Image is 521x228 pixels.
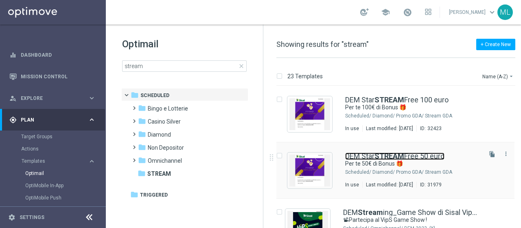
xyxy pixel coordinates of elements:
[372,113,480,119] div: Scheduled/Diamond/Promo GDA/Stream GDA
[416,182,442,188] div: ID:
[138,143,146,151] i: folder
[497,4,513,20] div: ML
[9,52,96,58] button: equalizer Dashboard
[482,71,515,81] button: Name (A-Z)arrow_drop_down
[9,95,96,102] button: person_search Explore keyboard_arrow_right
[345,104,462,111] a: Per te 100€ di Bonus 🎁
[147,170,171,177] b: STREAM
[476,39,515,50] button: + Create New
[289,98,330,130] img: 32423.jpeg
[287,73,323,80] p: 23 Templates
[122,38,247,51] h1: Optimail
[9,95,88,102] div: Explore
[345,104,480,111] div: Per te 100€ di Bonus 🎁
[503,151,509,157] i: more_vert
[25,195,85,201] a: OptiMobile Push
[345,153,444,160] a: DEM StarSTREAMFree 50 euro
[9,117,96,123] button: gps_fixed Plan keyboard_arrow_right
[88,116,96,124] i: keyboard_arrow_right
[363,182,416,188] div: Last modified: [DATE]
[9,44,96,66] div: Dashboard
[381,8,390,17] span: school
[148,131,171,138] span: Diamond
[21,143,105,155] div: Actions
[22,159,88,164] div: Templates
[345,169,371,175] div: Scheduled/
[345,96,449,104] a: DEM StarSTREAMFree 100 euro
[345,160,462,168] a: Per te 50€ di Bonus 🎁
[21,44,96,66] a: Dashboard
[88,157,96,165] i: keyboard_arrow_right
[131,91,139,99] i: folder
[345,182,359,188] div: In use
[508,73,514,80] i: arrow_drop_down
[25,179,105,192] div: OptiMobile In-App
[345,160,480,168] div: Per te 50€ di Bonus 🎁
[25,204,105,216] div: Optipush
[138,169,146,177] i: folder
[448,6,497,18] a: [PERSON_NAME]keyboard_arrow_down
[25,167,105,179] div: Optimail
[21,131,105,143] div: Target Groups
[502,149,510,159] button: more_vert
[9,73,96,80] button: Mission Control
[138,156,146,164] i: folder
[372,169,480,175] div: Scheduled/Diamond/Promo GDA/Stream GDA
[416,125,442,132] div: ID:
[363,125,416,132] div: Last modified: [DATE]
[138,104,146,112] i: folder
[343,216,480,224] div: 📽Partecipa al VipS Game Show !
[9,116,88,124] div: Plan
[374,95,404,104] b: STREAM
[488,8,497,17] span: keyboard_arrow_down
[9,95,17,102] i: person_search
[122,60,247,72] input: Search Template
[345,113,371,119] div: Scheduled/
[487,149,497,159] button: file_copy
[140,92,169,99] span: Scheduled
[427,125,442,132] div: 32423
[358,208,383,217] b: Stream
[25,182,85,189] a: OptiMobile In-App
[138,130,146,138] i: folder
[148,118,181,125] span: Casino Silver
[343,209,480,216] a: DEMStreaming_Game Show di Sisal VipS [DATE]
[238,63,245,69] span: close
[25,170,85,177] a: Optimail
[148,144,184,151] span: Non Depositor
[22,159,80,164] span: Templates
[9,51,17,59] i: equalizer
[276,40,369,49] span: Showing results for "stream"
[20,215,44,220] a: Settings
[130,190,138,199] i: folder
[140,191,168,199] span: Triggered
[427,182,442,188] div: 31979
[21,117,88,122] span: Plan
[8,214,15,221] i: settings
[21,133,85,140] a: Target Groups
[9,116,17,124] i: gps_fixed
[489,151,495,157] i: file_copy
[374,152,404,160] b: STREAM
[21,96,88,101] span: Explore
[88,94,96,102] i: keyboard_arrow_right
[148,105,188,112] span: Bingo e Lotterie
[9,66,96,87] div: Mission Control
[21,146,85,152] a: Actions
[289,155,330,186] img: 31979.jpeg
[25,192,105,204] div: OptiMobile Push
[21,66,96,87] a: Mission Control
[343,216,462,224] a: 📽Partecipa al VipS Game Show !
[148,157,182,164] span: Omnichannel
[138,117,146,125] i: folder
[21,158,96,164] button: Templates keyboard_arrow_right
[345,125,359,132] div: In use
